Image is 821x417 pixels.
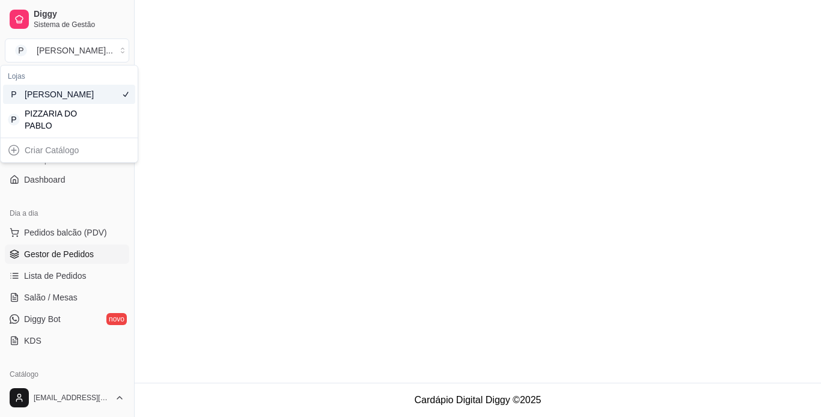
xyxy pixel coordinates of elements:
[25,108,79,132] div: PIZZARIA DO PABLO
[5,331,129,350] a: KDS
[1,65,138,138] div: Suggestions
[5,204,129,223] div: Dia a dia
[5,288,129,307] a: Salão / Mesas
[5,383,129,412] button: [EMAIL_ADDRESS][DOMAIN_NAME]
[24,313,61,325] span: Diggy Bot
[5,365,129,384] div: Catálogo
[3,68,135,85] div: Lojas
[34,9,124,20] span: Diggy
[37,44,113,56] div: [PERSON_NAME] ...
[1,138,138,162] div: Suggestions
[5,38,129,62] button: Select a team
[24,270,87,282] span: Lista de Pedidos
[34,393,110,403] span: [EMAIL_ADDRESS][DOMAIN_NAME]
[135,383,821,417] footer: Cardápio Digital Diggy © 2025
[5,309,129,329] a: Diggy Botnovo
[5,223,129,242] button: Pedidos balcão (PDV)
[24,335,41,347] span: KDS
[34,20,124,29] span: Sistema de Gestão
[15,44,27,56] span: P
[8,114,20,126] span: P
[24,174,66,186] span: Dashboard
[25,88,79,100] div: [PERSON_NAME]
[5,5,129,34] a: DiggySistema de Gestão
[5,170,129,189] a: Dashboard
[5,245,129,264] a: Gestor de Pedidos
[8,88,20,100] span: P
[24,291,78,303] span: Salão / Mesas
[5,266,129,285] a: Lista de Pedidos
[24,248,94,260] span: Gestor de Pedidos
[24,227,107,239] span: Pedidos balcão (PDV)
